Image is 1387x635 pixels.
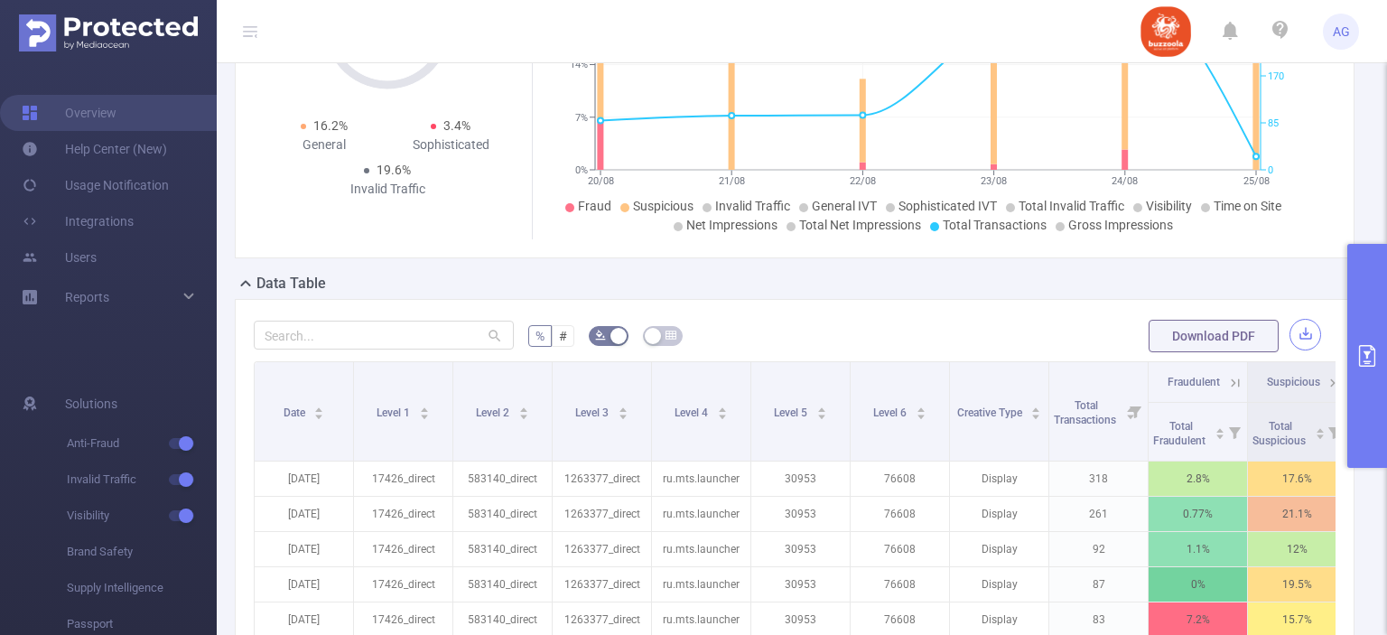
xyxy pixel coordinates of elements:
[666,330,676,341] i: icon: table
[957,406,1025,419] span: Creative Type
[1049,567,1148,602] p: 87
[1149,567,1247,602] p: 0%
[1215,425,1225,436] div: Sort
[1054,399,1119,426] span: Total Transactions
[67,462,217,498] span: Invalid Traffic
[22,203,134,239] a: Integrations
[314,412,324,417] i: icon: caret-down
[1268,70,1284,82] tspan: 170
[314,405,324,410] i: icon: caret-up
[633,199,693,213] span: Suspicious
[751,497,850,531] p: 30953
[453,497,552,531] p: 583140_direct
[553,497,651,531] p: 1263377_direct
[1248,567,1346,602] p: 19.5%
[1248,532,1346,566] p: 12%
[1149,462,1247,496] p: 2.8%
[1146,199,1192,213] span: Visibility
[324,180,451,199] div: Invalid Traffic
[261,135,387,154] div: General
[618,405,628,410] i: icon: caret-up
[377,406,413,419] span: Level 1
[377,163,411,177] span: 19.6%
[518,405,529,416] div: Sort
[851,567,949,602] p: 76608
[1168,376,1220,388] span: Fraudulent
[284,406,308,419] span: Date
[1068,218,1173,232] span: Gross Impressions
[916,405,926,416] div: Sort
[535,329,545,343] span: %
[256,273,326,294] h2: Data Table
[898,199,997,213] span: Sophisticated IVT
[1315,425,1325,431] i: icon: caret-up
[718,175,744,187] tspan: 21/08
[575,406,611,419] span: Level 3
[851,497,949,531] p: 76608
[1030,405,1041,416] div: Sort
[1243,175,1269,187] tspan: 25/08
[1049,532,1148,566] p: 92
[419,405,429,410] i: icon: caret-up
[1122,362,1148,461] i: Filter menu
[387,135,514,154] div: Sophisticated
[22,239,97,275] a: Users
[717,412,727,417] i: icon: caret-down
[916,412,926,417] i: icon: caret-down
[65,279,109,315] a: Reports
[1019,199,1124,213] span: Total Invalid Traffic
[578,199,611,213] span: Fraud
[1031,405,1041,410] i: icon: caret-up
[22,167,169,203] a: Usage Notification
[812,199,877,213] span: General IVT
[1248,462,1346,496] p: 17.6%
[354,497,452,531] p: 17426_direct
[774,406,810,419] span: Level 5
[816,405,827,416] div: Sort
[849,175,875,187] tspan: 22/08
[717,405,727,410] i: icon: caret-up
[65,290,109,304] span: Reports
[19,14,198,51] img: Protected Media
[518,412,528,417] i: icon: caret-down
[354,532,452,566] p: 17426_direct
[22,95,116,131] a: Overview
[313,405,324,416] div: Sort
[1049,497,1148,531] p: 261
[1268,164,1273,176] tspan: 0
[67,570,217,606] span: Supply Intelligence
[255,567,353,602] p: [DATE]
[453,532,552,566] p: 583140_direct
[453,462,552,496] p: 583140_direct
[67,534,217,570] span: Brand Safety
[570,60,588,71] tspan: 14%
[254,321,514,350] input: Search...
[851,532,949,566] p: 76608
[518,405,528,410] i: icon: caret-up
[1248,497,1346,531] p: 21.1%
[559,329,567,343] span: #
[1215,425,1224,431] i: icon: caret-up
[1333,14,1350,50] span: AG
[950,497,1048,531] p: Display
[1268,117,1279,129] tspan: 85
[354,567,452,602] p: 17426_direct
[255,532,353,566] p: [DATE]
[587,175,613,187] tspan: 20/08
[816,412,826,417] i: icon: caret-down
[67,498,217,534] span: Visibility
[595,330,606,341] i: icon: bg-colors
[751,532,850,566] p: 30953
[1153,420,1208,447] span: Total Fraudulent
[652,567,750,602] p: ru.mts.launcher
[65,386,117,422] span: Solutions
[255,462,353,496] p: [DATE]
[313,118,348,133] span: 16.2%
[981,175,1007,187] tspan: 23/08
[751,567,850,602] p: 30953
[618,405,628,416] div: Sort
[1031,412,1041,417] i: icon: caret-down
[675,406,711,419] span: Level 4
[255,497,353,531] p: [DATE]
[453,567,552,602] p: 583140_direct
